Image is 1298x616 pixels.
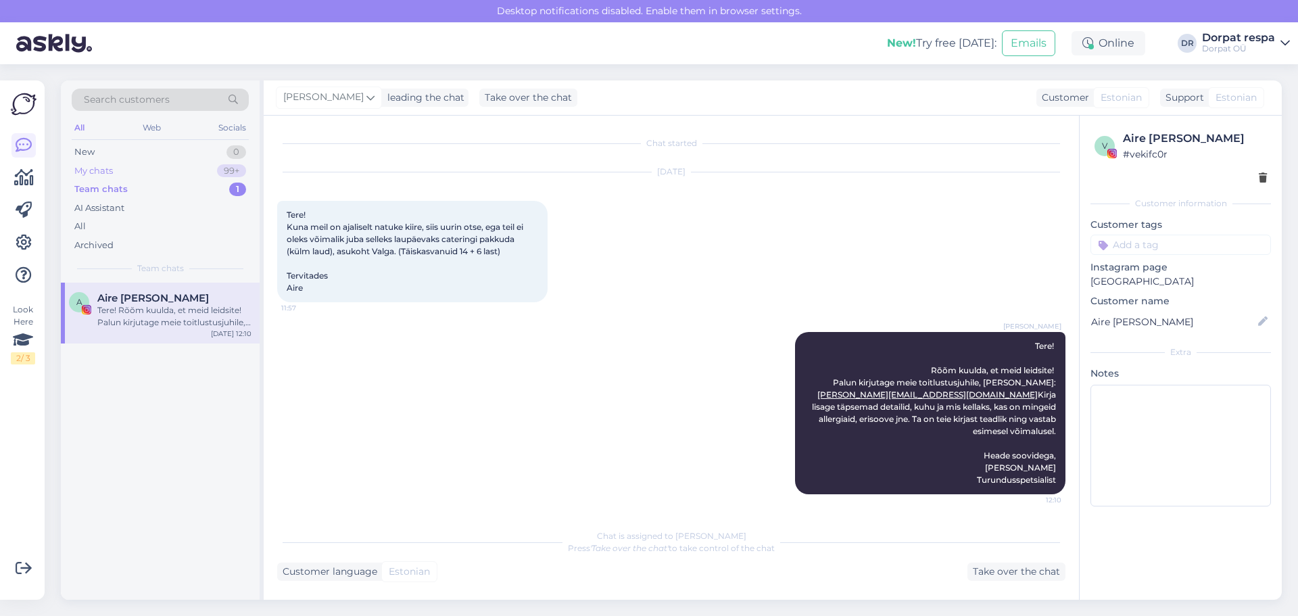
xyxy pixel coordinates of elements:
div: 2 / 3 [11,352,35,364]
div: Support [1160,91,1204,105]
div: # vekifc0r [1123,147,1267,162]
div: Dorpat respa [1202,32,1275,43]
span: Aire Remmel [97,292,209,304]
div: 99+ [217,164,246,178]
span: Team chats [137,262,184,275]
span: [PERSON_NAME] [283,90,364,105]
span: Estonian [1216,91,1257,105]
p: [GEOGRAPHIC_DATA] [1090,275,1271,289]
div: Customer language [277,565,377,579]
div: All [72,119,87,137]
div: Try free [DATE]: [887,35,996,51]
div: Take over the chat [967,563,1065,581]
div: Customer information [1090,197,1271,210]
div: Tere! Rõõm kuulda, et meid leidsite! Palun kirjutage meie toitlustusjuhile, [PERSON_NAME]: [PERSO... [97,304,251,329]
b: New! [887,37,916,49]
div: Extra [1090,346,1271,358]
img: Askly Logo [11,91,37,117]
div: 1 [229,183,246,196]
div: New [74,145,95,159]
div: Socials [216,119,249,137]
div: Online [1072,31,1145,55]
span: A [76,297,82,307]
span: Estonian [389,565,430,579]
div: Look Here [11,304,35,364]
div: 0 [226,145,246,159]
div: Archived [74,239,114,252]
span: 11:57 [281,303,332,313]
span: v [1102,141,1107,151]
div: Aire [PERSON_NAME] [1123,131,1267,147]
input: Add name [1091,314,1255,329]
div: Team chats [74,183,128,196]
div: DR [1178,34,1197,53]
span: 12:10 [1011,495,1061,505]
span: Chat is assigned to [PERSON_NAME] [597,531,746,541]
p: Instagram page [1090,260,1271,275]
span: Estonian [1101,91,1142,105]
div: All [74,220,86,233]
i: 'Take over the chat' [590,543,669,553]
div: Take over the chat [479,89,577,107]
a: Dorpat respaDorpat OÜ [1202,32,1290,54]
p: Customer name [1090,294,1271,308]
button: Emails [1002,30,1055,56]
div: Web [140,119,164,137]
input: Add a tag [1090,235,1271,255]
div: [DATE] [277,166,1065,178]
div: My chats [74,164,113,178]
div: Customer [1036,91,1089,105]
span: [PERSON_NAME] [1003,321,1061,331]
div: [DATE] 12:10 [211,329,251,339]
p: Notes [1090,366,1271,381]
div: AI Assistant [74,202,124,215]
a: [PERSON_NAME][EMAIL_ADDRESS][DOMAIN_NAME] [817,389,1038,400]
div: Chat started [277,137,1065,149]
span: Search customers [84,93,170,107]
p: Customer tags [1090,218,1271,232]
span: Tere! Kuna meil on ajaliselt natuke kiire, siis uurin otse, ega teil ei oleks võimalik juba selle... [287,210,525,293]
div: leading the chat [382,91,464,105]
div: Dorpat OÜ [1202,43,1275,54]
span: Press to take control of the chat [568,543,775,553]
